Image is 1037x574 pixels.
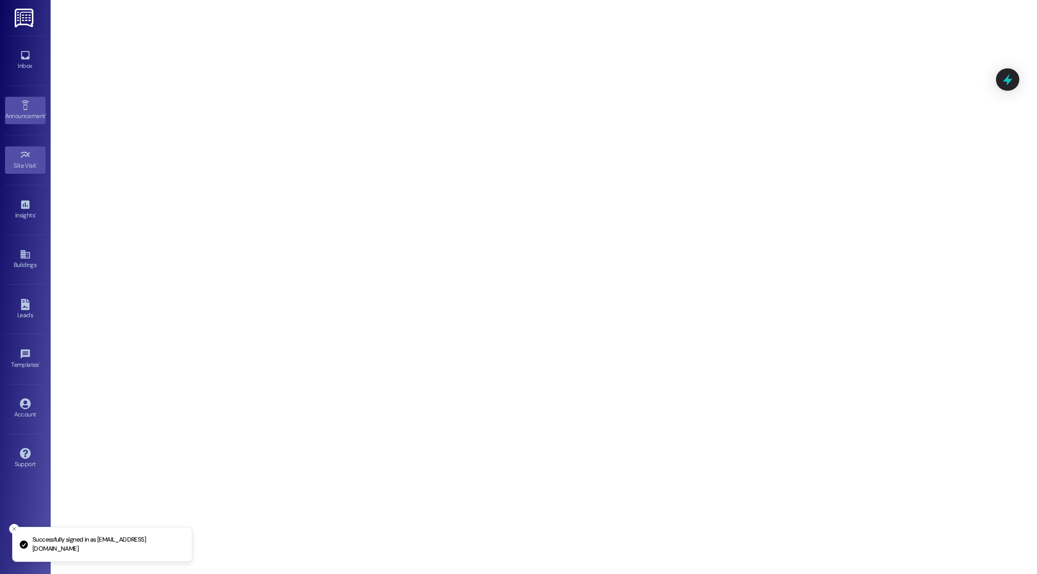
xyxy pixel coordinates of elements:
a: Site Visit • [5,146,46,174]
a: Insights • [5,196,46,223]
img: ResiDesk Logo [15,9,35,27]
span: • [36,161,38,168]
span: • [45,111,47,118]
span: • [39,360,41,367]
p: Successfully signed in as [EMAIL_ADDRESS][DOMAIN_NAME] [32,535,184,553]
a: Account [5,395,46,423]
a: Inbox [5,47,46,74]
a: Buildings [5,246,46,273]
a: Support [5,445,46,472]
button: Close toast [9,524,19,534]
a: Templates • [5,346,46,373]
span: • [35,210,36,217]
a: Leads [5,296,46,323]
